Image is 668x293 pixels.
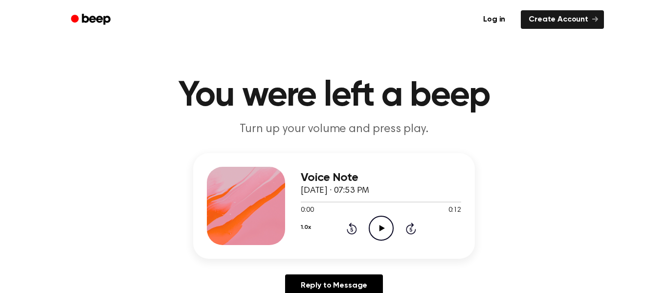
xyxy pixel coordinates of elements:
button: 1.0x [301,219,311,236]
span: 0:12 [448,205,461,216]
span: [DATE] · 07:53 PM [301,186,369,195]
p: Turn up your volume and press play. [146,121,522,137]
a: Beep [64,10,119,29]
h3: Voice Note [301,171,461,184]
h1: You were left a beep [84,78,584,113]
a: Log in [473,8,515,31]
a: Create Account [521,10,604,29]
span: 0:00 [301,205,313,216]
